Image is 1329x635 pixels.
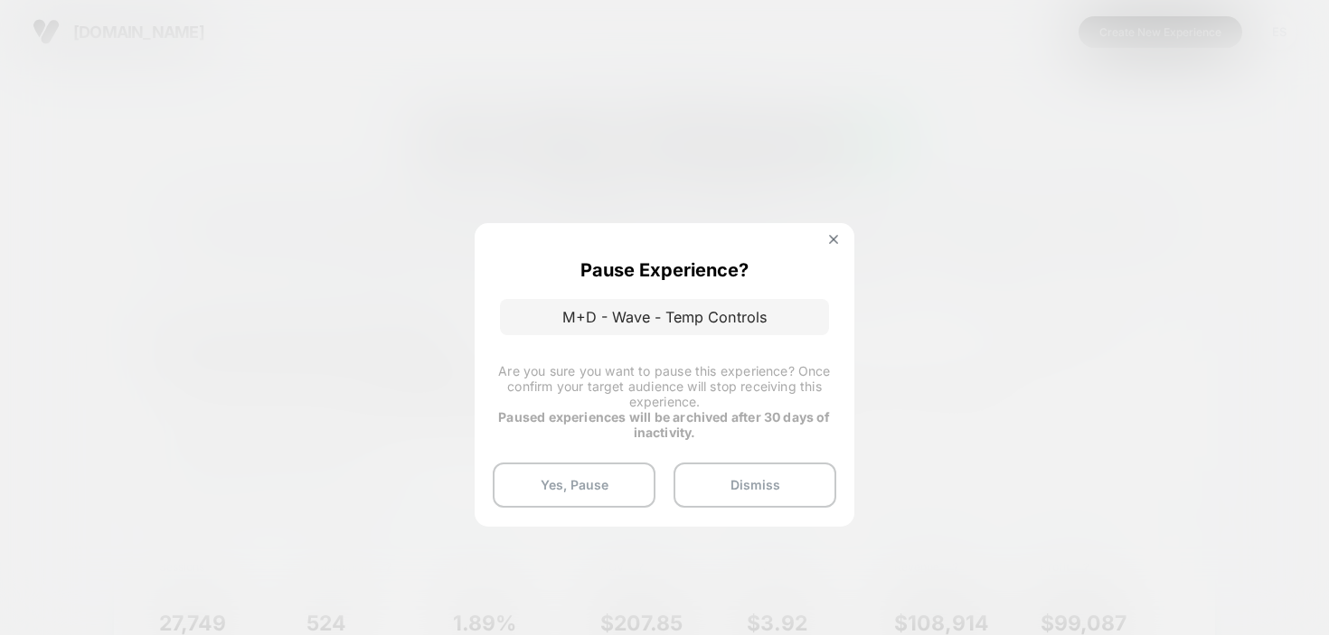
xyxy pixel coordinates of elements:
span: Are you sure you want to pause this experience? Once confirm your target audience will stop recei... [498,363,830,409]
button: Dismiss [674,462,836,508]
button: Yes, Pause [493,462,655,508]
strong: Paused experiences will be archived after 30 days of inactivity. [498,409,830,440]
p: Pause Experience? [580,259,749,281]
p: M+D - Wave - Temp Controls [500,299,829,335]
img: close [829,235,838,244]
